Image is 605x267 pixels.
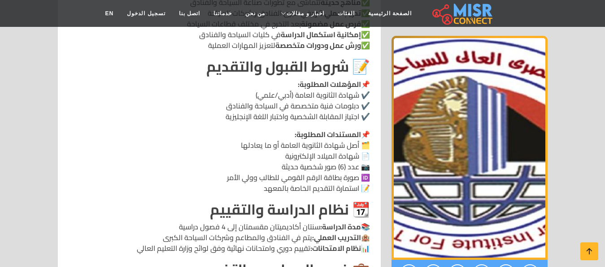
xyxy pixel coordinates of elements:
strong: مدة الدراسة: [320,220,361,233]
div: 1 / 1 [392,36,548,260]
a: اتصل بنا [172,5,207,22]
img: المعهد الفني للسياحة والفنادق بالمطرية [392,36,548,260]
strong: المؤهلات المطلوبة: [298,78,361,91]
a: من نحن [239,5,272,22]
strong: ورش عمل ودورات متخصصة [275,39,361,52]
span: اخبار و مقالات [287,9,324,17]
p: 📌 🗂️ أصل شهادة الثانوية العامة أو ما يعادلها 📄 شهادة الميلاد الإلكترونية 📷 عدد (6) صور شخصية حديث... [69,129,370,194]
p: 📌 ✔️ شهادة الثانوية العامة (أدبي/علمي) ✔️ دبلومات فنية متخصصة في السياحة والفنادق ✔️ اجتياز المقا... [69,79,370,122]
strong: المستندات المطلوبة: [295,128,361,141]
strong: التدريب العملي: [312,231,361,244]
strong: إمكانية استكمال الدراسة [281,28,361,41]
p: 📚 سنتان أكاديميتان مقسمتان إلى 4 فصول دراسية 🏨 يتم في الفنادق والمطاعم وشركات السياحة الكبرى 📊 تق... [69,221,370,254]
a: خدماتنا [207,5,239,22]
strong: نظام الامتحانات: [310,241,361,255]
a: EN [99,5,121,22]
a: اخبار و مقالات [272,5,331,22]
a: تسجيل الدخول [120,5,172,22]
strong: 📆 نظام الدراسة والتقييم [210,196,370,223]
a: الصفحة الرئيسية [361,5,418,22]
strong: 📝 شروط القبول والتقديم [206,53,370,80]
a: الفئات [331,5,361,22]
img: main.misr_connect [432,2,492,25]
